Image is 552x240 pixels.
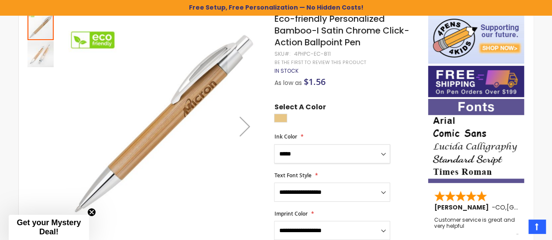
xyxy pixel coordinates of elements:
span: In stock [274,67,298,74]
span: Select A Color [274,102,326,114]
span: Text Font Style [274,172,311,179]
div: 4PHPC-EC-811 [294,51,330,57]
img: font-personalization-examples [428,99,524,183]
strong: SKU [274,50,290,57]
div: Bamboo [274,114,287,122]
img: Eco-friendly Personalized Bamboo-I Satin Chrome Click-Action Ballpoint Pen [27,41,54,67]
div: Next [227,13,262,239]
span: $1.56 [303,76,325,88]
span: [PERSON_NAME] [434,203,492,212]
img: Eco-friendly Personalized Bamboo-I Satin Chrome Click-Action Ballpoint Pen [63,26,263,225]
span: Ink Color [274,133,297,140]
div: Availability [274,68,298,74]
div: Eco-friendly Personalized Bamboo-I Satin Chrome Click-Action Ballpoint Pen [27,40,54,67]
button: Close teaser [87,208,96,216]
a: Be the first to review this product [274,59,366,66]
span: Eco-friendly Personalized Bamboo-I Satin Chrome Click-Action Ballpoint Pen [274,13,409,48]
img: Free shipping on orders over $199 [428,66,524,97]
div: Get your Mystery Deal!Close teaser [9,215,89,240]
span: Imprint Color [274,210,307,217]
img: 4pens 4 kids [428,13,524,64]
div: Customer service is great and very helpful [434,217,519,236]
span: Get your Mystery Deal! [17,218,81,236]
span: CO [495,203,505,212]
a: Top [528,220,545,233]
span: As low as [274,78,302,87]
